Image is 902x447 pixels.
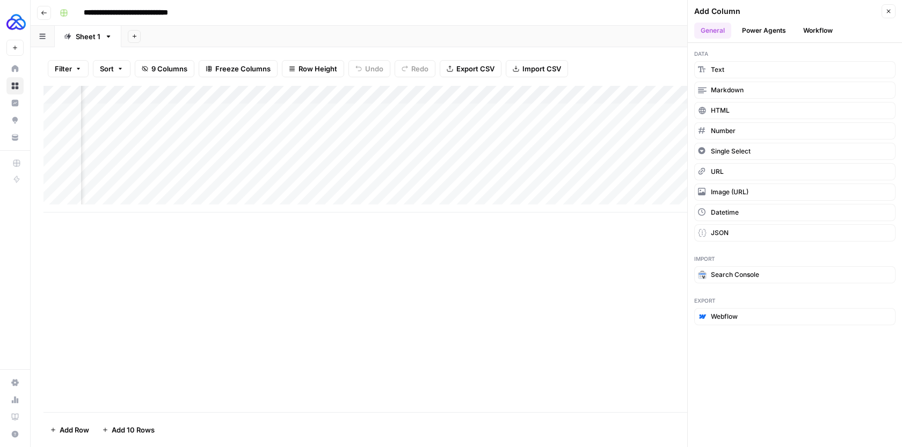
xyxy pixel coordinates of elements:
span: Freeze Columns [215,63,271,74]
button: Text [694,61,896,78]
span: Search Console [711,270,759,280]
a: Insights [6,94,24,112]
a: Settings [6,374,24,391]
button: Add 10 Rows [96,421,161,438]
a: Browse [6,77,24,94]
button: Undo [348,60,390,77]
button: Add Row [43,421,96,438]
span: HTML [711,106,730,115]
button: Export CSV [440,60,501,77]
button: Sort [93,60,130,77]
span: Add 10 Rows [112,424,155,435]
a: Usage [6,391,24,408]
button: General [694,23,731,39]
button: URL [694,163,896,180]
button: Single Select [694,143,896,160]
button: Webflow [694,308,896,325]
button: Markdown [694,82,896,99]
a: Sheet 1 [55,26,121,47]
span: URL [711,167,724,177]
span: Export [694,296,896,305]
a: Opportunities [6,112,24,129]
span: 9 Columns [151,63,187,74]
button: JSON [694,224,896,241]
button: Row Height [282,60,344,77]
span: Filter [55,63,72,74]
button: Search Console [694,266,896,283]
span: Markdown [711,85,744,95]
span: Datetime [711,208,739,217]
span: Add Row [60,424,89,435]
img: AUQ Logo [6,12,26,32]
button: Image (URL) [694,184,896,201]
a: Your Data [6,129,24,146]
span: Export CSV [456,63,494,74]
span: Redo [411,63,428,74]
button: Import CSV [506,60,568,77]
button: Number [694,122,896,140]
span: Single Select [711,146,751,156]
span: Image (URL) [711,187,748,197]
span: Text [711,65,724,75]
span: Webflow [711,312,738,321]
a: Learning Hub [6,408,24,426]
button: Power Agents [736,23,792,39]
div: Sheet 1 [76,31,100,42]
button: Workspace: AUQ [6,9,24,35]
span: Sort [100,63,114,74]
button: Freeze Columns [199,60,278,77]
button: Filter [48,60,89,77]
a: Home [6,60,24,77]
button: Datetime [694,204,896,221]
span: Import [694,254,896,263]
span: Number [711,126,736,136]
button: Workflow [797,23,839,39]
span: Undo [365,63,383,74]
button: Redo [395,60,435,77]
span: Import CSV [522,63,561,74]
span: Row Height [299,63,337,74]
span: JSON [711,228,729,238]
button: Help + Support [6,426,24,443]
span: Data [694,49,896,58]
button: 9 Columns [135,60,194,77]
button: HTML [694,102,896,119]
